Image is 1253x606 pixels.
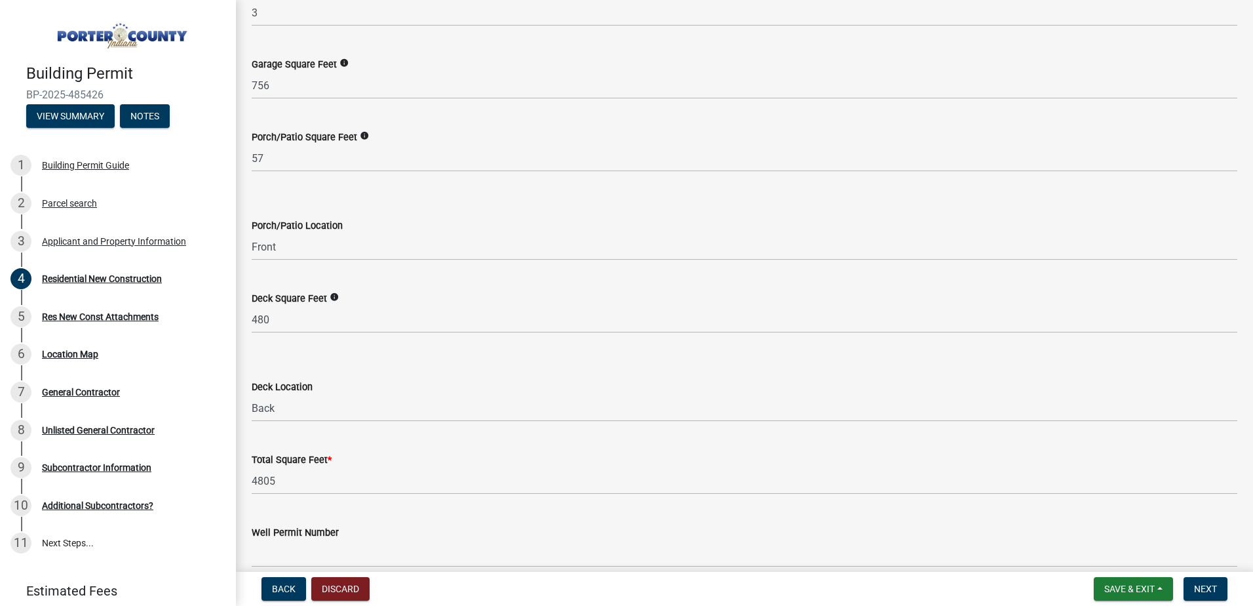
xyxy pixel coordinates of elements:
div: General Contractor [42,388,120,397]
a: Estimated Fees [10,578,215,604]
label: Deck Square Feet [252,294,327,304]
div: 3 [10,231,31,252]
div: 4 [10,268,31,289]
img: Porter County, Indiana [26,14,215,51]
label: Well Permit Number [252,529,339,538]
span: Next [1194,584,1217,594]
label: Total Square Feet [252,456,332,465]
div: Location Map [42,350,98,359]
wm-modal-confirm: Notes [120,111,170,122]
div: 8 [10,420,31,441]
i: info [330,293,339,302]
span: Save & Exit [1104,584,1155,594]
h4: Building Permit [26,64,225,83]
div: Res New Const Attachments [42,312,159,321]
label: Garage Square Feet [252,60,337,70]
div: Subcontractor Information [42,463,151,472]
span: Back [272,584,296,594]
i: info [339,58,349,68]
div: 11 [10,533,31,554]
label: Porch/Patio Square Feet [252,133,357,142]
button: Save & Exit [1094,577,1173,601]
button: Next [1184,577,1227,601]
div: Applicant and Property Information [42,237,186,246]
div: 5 [10,306,31,327]
button: Back [261,577,306,601]
div: 1 [10,155,31,176]
div: 6 [10,344,31,365]
div: Parcel search [42,199,97,208]
div: 9 [10,457,31,478]
label: Deck Location [252,383,313,392]
label: Porch/Patio Location [252,222,343,231]
button: Discard [311,577,370,601]
div: Residential New Construction [42,274,162,283]
i: info [360,131,369,140]
div: Unlisted General Contractor [42,426,155,435]
div: Additional Subcontractors? [42,501,153,510]
div: 7 [10,382,31,403]
div: Building Permit Guide [42,161,129,170]
button: Notes [120,104,170,128]
div: 2 [10,193,31,214]
wm-modal-confirm: Summary [26,111,115,122]
div: 10 [10,495,31,516]
span: BP-2025-485426 [26,89,210,101]
button: View Summary [26,104,115,128]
